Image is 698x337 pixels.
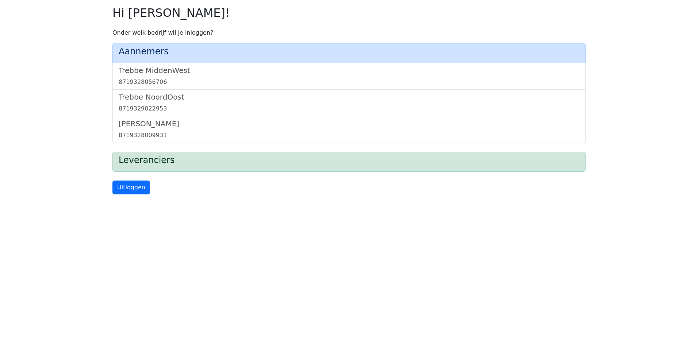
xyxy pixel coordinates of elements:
[119,131,579,140] div: 8719328009931
[119,78,579,86] div: 8719328056706
[119,119,579,128] h5: [PERSON_NAME]
[119,155,579,166] h4: Leveranciers
[112,181,150,194] a: Uitloggen
[119,46,579,57] h4: Aannemers
[112,28,586,37] p: Onder welk bedrijf wil je inloggen?
[112,6,586,20] h2: Hi [PERSON_NAME]!
[119,66,579,75] h5: Trebbe MiddenWest
[119,119,579,140] a: [PERSON_NAME]8719328009931
[119,66,579,86] a: Trebbe MiddenWest8719328056706
[119,93,579,101] h5: Trebbe NoordOost
[119,104,579,113] div: 8719329022953
[119,93,579,113] a: Trebbe NoordOost8719329022953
